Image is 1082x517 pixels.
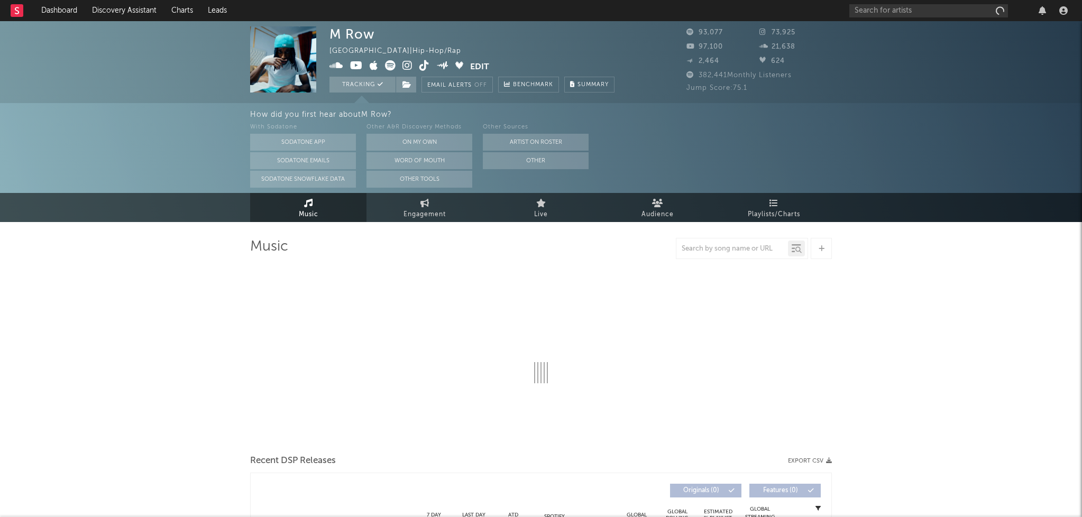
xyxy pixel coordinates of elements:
[250,108,1082,121] div: How did you first hear about M Row ?
[483,193,599,222] a: Live
[329,77,396,93] button: Tracking
[686,58,719,64] span: 2,464
[404,208,446,221] span: Engagement
[250,121,356,134] div: With Sodatone
[366,134,472,151] button: On My Own
[849,4,1008,17] input: Search for artists
[686,85,747,91] span: Jump Score: 75.1
[483,134,589,151] button: Artist on Roster
[677,487,726,494] span: Originals ( 0 )
[759,29,795,36] span: 73,925
[670,484,741,497] button: Originals(0)
[366,152,472,169] button: Word Of Mouth
[250,455,336,467] span: Recent DSP Releases
[513,79,553,91] span: Benchmark
[686,43,723,50] span: 97,100
[498,77,559,93] a: Benchmark
[329,45,473,58] div: [GEOGRAPHIC_DATA] | Hip-Hop/Rap
[483,121,589,134] div: Other Sources
[749,484,821,497] button: Features(0)
[686,72,792,79] span: 382,441 Monthly Listeners
[250,134,356,151] button: Sodatone App
[470,60,489,73] button: Edit
[759,43,795,50] span: 21,638
[250,193,366,222] a: Music
[756,487,805,494] span: Features ( 0 )
[299,208,318,221] span: Music
[641,208,674,221] span: Audience
[421,77,493,93] button: Email AlertsOff
[474,82,487,88] em: Off
[748,208,800,221] span: Playlists/Charts
[759,58,785,64] span: 624
[564,77,615,93] button: Summary
[329,26,374,42] div: M Row
[599,193,716,222] a: Audience
[686,29,723,36] span: 93,077
[366,171,472,188] button: Other Tools
[534,208,548,221] span: Live
[577,82,609,88] span: Summary
[676,245,788,253] input: Search by song name or URL
[483,152,589,169] button: Other
[250,171,356,188] button: Sodatone Snowflake Data
[366,121,472,134] div: Other A&R Discovery Methods
[788,458,832,464] button: Export CSV
[716,193,832,222] a: Playlists/Charts
[250,152,356,169] button: Sodatone Emails
[366,193,483,222] a: Engagement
